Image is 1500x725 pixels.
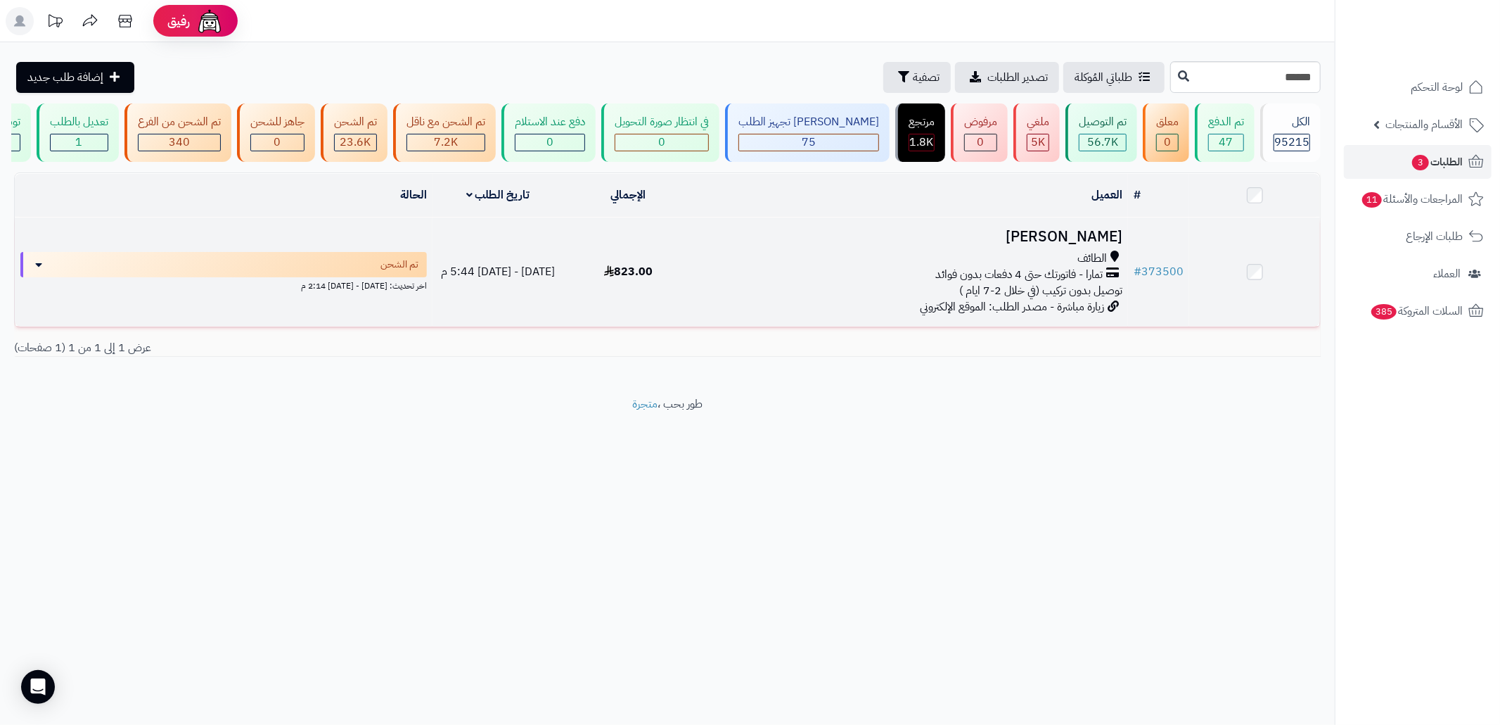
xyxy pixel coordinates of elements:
[1192,103,1257,162] a: تم الدفع 47
[138,114,221,130] div: تم الشحن من الفرع
[1344,70,1492,104] a: لوحة التحكم
[913,69,940,86] span: تصفية
[1344,182,1492,216] a: المراجعات والأسئلة11
[1411,77,1463,97] span: لوحة التحكم
[1433,264,1461,284] span: العملاء
[1156,114,1179,130] div: معلق
[499,103,598,162] a: دفع عند الاستلام 0
[340,134,371,151] span: 23.6K
[195,7,224,35] img: ai-face.png
[400,187,427,203] a: الحالة
[1344,257,1492,291] a: العملاء
[466,187,530,203] a: تاريخ الطلب
[1361,189,1463,209] span: المراجعات والأسئلة
[1075,69,1132,86] span: طلباتي المُوكلة
[1412,155,1429,170] span: 3
[1140,103,1192,162] a: معلق 0
[892,103,948,162] a: مرتجع 1.8K
[1087,134,1118,151] span: 56.7K
[250,114,305,130] div: جاهز للشحن
[4,340,667,356] div: عرض 1 إلى 1 من 1 (1 صفحات)
[604,263,653,280] span: 823.00
[234,103,318,162] a: جاهز للشحن 0
[955,62,1059,93] a: تصدير الطلبات
[598,103,722,162] a: في انتظار صورة التحويل 0
[434,134,458,151] span: 7.2K
[615,134,708,151] div: 0
[883,62,951,93] button: تصفية
[1157,134,1178,151] div: 0
[959,282,1122,299] span: توصيل بدون تركيب (في خلال 2-7 ايام )
[251,134,304,151] div: 0
[441,263,555,280] span: [DATE] - [DATE] 5:44 م
[1406,227,1463,246] span: طلبات الإرجاع
[515,114,585,130] div: دفع عند الاستلام
[1344,145,1492,179] a: الطلبات3
[615,114,709,130] div: في انتظار صورة التحويل
[948,103,1011,162] a: مرفوض 0
[802,134,816,151] span: 75
[965,134,996,151] div: 0
[16,62,134,93] a: إضافة طلب جديد
[722,103,892,162] a: [PERSON_NAME] تجهيز الطلب 75
[1385,115,1463,134] span: الأقسام والمنتجات
[1027,114,1049,130] div: ملغي
[139,134,220,151] div: 340
[390,103,499,162] a: تم الشحن مع ناقل 7.2K
[964,114,997,130] div: مرفوض
[1371,304,1397,320] span: 385
[27,69,103,86] span: إضافة طلب جديد
[406,114,485,130] div: تم الشحن مع ناقل
[1411,152,1463,172] span: الطلبات
[987,69,1048,86] span: تصدير الطلبات
[1370,301,1463,321] span: السلات المتروكة
[546,134,553,151] span: 0
[658,134,665,151] span: 0
[407,134,485,151] div: 7223
[1079,114,1127,130] div: تم التوصيل
[632,396,658,412] a: متجرة
[20,277,427,292] div: اخر تحديث: [DATE] - [DATE] 2:14 م
[1219,134,1233,151] span: 47
[699,229,1122,245] h3: [PERSON_NAME]
[739,134,878,151] div: 75
[51,134,108,151] div: 1
[611,187,646,203] a: الإجمالي
[169,134,190,151] span: 340
[1274,134,1309,151] span: 95215
[335,134,376,151] div: 23631
[1404,11,1487,40] img: logo-2.png
[1209,134,1243,151] div: 47
[318,103,390,162] a: تم الشحن 23.6K
[1362,192,1383,208] span: 11
[167,13,190,30] span: رفيق
[122,103,234,162] a: تم الشحن من الفرع 340
[34,103,122,162] a: تعديل بالطلب 1
[909,114,935,130] div: مرتجع
[1344,294,1492,328] a: السلات المتروكة385
[50,114,108,130] div: تعديل بالطلب
[1091,187,1122,203] a: العميل
[1208,114,1244,130] div: تم الدفع
[1063,62,1165,93] a: طلباتي المُوكلة
[76,134,83,151] span: 1
[1274,114,1310,130] div: الكل
[977,134,985,151] span: 0
[1031,134,1045,151] span: 5K
[935,267,1103,283] span: تمارا - فاتورتك حتى 4 دفعات بدون فوائد
[1257,103,1323,162] a: الكل95215
[274,134,281,151] span: 0
[1079,134,1126,151] div: 56697
[909,134,934,151] div: 1813
[1134,263,1184,280] a: #373500
[334,114,377,130] div: تم الشحن
[515,134,584,151] div: 0
[1077,251,1107,267] span: الطائف
[1063,103,1140,162] a: تم التوصيل 56.7K
[21,670,55,704] div: Open Intercom Messenger
[920,298,1104,315] span: زيارة مباشرة - مصدر الطلب: الموقع الإلكتروني
[37,7,72,39] a: تحديثات المنصة
[1344,220,1492,253] a: طلبات الإرجاع
[1011,103,1063,162] a: ملغي 5K
[1134,187,1141,203] a: #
